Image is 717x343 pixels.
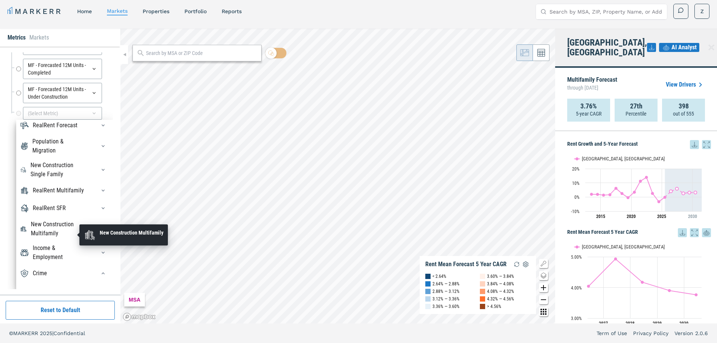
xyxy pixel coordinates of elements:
[627,196,630,199] path: Friday, 28 Jun, 17:00, -0.42. Rapid City, SD.
[107,8,128,14] a: markets
[597,329,627,337] a: Term of Use
[633,191,636,194] path: Sunday, 28 Jun, 17:00, 3.38. Rapid City, SD.
[20,284,109,299] li: Overall Crime Index Percent Change
[33,204,66,213] div: RealRent SFR
[20,220,109,238] div: New Construction MultifamilyNew Construction Multifamily
[550,4,662,19] input: Search by MSA, ZIP, Property Name, or Address
[567,149,711,224] div: Rent Growth and 5-Year Forecast. Highcharts interactive chart.
[567,228,711,237] h5: Rent Mean Forecast 5 Year CAGR
[84,229,96,241] img: New Construction Multifamily
[40,330,53,336] span: 2025 |
[20,186,29,195] img: RealRent Multifamily
[487,280,514,288] div: 3.84% — 4.08%
[20,119,109,131] div: RealRent ForecastRealRent Forecast
[487,303,501,310] div: > 4.56%
[657,214,666,219] tspan: 2025
[53,330,85,336] span: Confidential
[580,102,597,110] strong: 3.76%
[31,220,87,238] div: New Construction Multifamily
[23,59,102,79] div: MF - Forecasted 12M Units - Completed
[32,137,87,155] div: Population & Migration
[664,196,667,199] path: Saturday, 28 Jun, 17:00, -0.16. Rapid City, SD.
[20,142,29,151] img: Population & Migration
[658,200,661,203] path: Friday, 28 Jun, 17:00, -3.27. Rapid City, SD.
[694,191,697,194] path: Friday, 28 Jun, 17:00, 3.18. Rapid City, SD.
[576,110,601,117] p: 5-year CAGR
[572,166,580,172] text: 20%
[120,29,555,323] canvas: Map
[567,77,617,93] p: Multifamily Forecast
[670,187,697,195] g: Rapid City, SD, line 2 of 2 with 5 data points.
[222,8,242,14] a: reports
[682,192,685,195] path: Wednesday, 28 Jun, 17:00, 2.64. Rapid City, SD.
[567,38,647,57] h4: [GEOGRAPHIC_DATA], [GEOGRAPHIC_DATA]
[23,83,102,103] div: MF - Forecasted 12M Units - Under Construction
[627,214,636,219] tspan: 2020
[700,8,704,15] span: Z
[633,329,668,337] a: Privacy Policy
[587,285,590,288] path: Sunday, 14 Jun, 17:00, 4.04. Rapid City, SD.
[20,269,29,278] img: Crime
[676,187,679,190] path: Monday, 28 Jun, 17:00, 5.84. Rapid City, SD.
[615,187,618,190] path: Wednesday, 28 Jun, 17:00, 6.16. Rapid City, SD.
[100,229,163,236] div: New Construction Multifamily
[97,202,109,214] button: RealRent SFRRealRent SFR
[567,149,705,224] svg: Interactive chart
[97,223,109,235] button: New Construction MultifamilyNew Construction Multifamily
[20,165,27,174] img: New Construction Single Family
[539,295,548,304] button: Zoom out map button
[487,295,514,303] div: 4.32% — 4.56%
[666,80,705,89] a: View Drivers
[651,192,654,195] path: Wednesday, 28 Jun, 17:00, 2.54. Rapid City, SD.
[512,260,521,269] img: Reload Legend
[432,280,460,288] div: 2.64% — 2.88%
[20,248,29,257] img: Income & Employment
[567,237,705,331] svg: Interactive chart
[621,192,624,195] path: Thursday, 28 Jun, 17:00, 2.45. Rapid City, SD.
[695,293,698,296] path: Friday, 14 Jun, 17:00, 3.76. Rapid City, SD.
[97,119,109,131] button: RealRent ForecastRealRent Forecast
[596,214,605,219] tspan: 2015
[30,161,87,179] div: New Construction Single Family
[574,156,608,162] button: Show Rapid City, SD
[123,313,156,321] a: Mapbox logo
[645,176,648,179] path: Tuesday, 28 Jun, 17:00, 13.88. Rapid City, SD.
[20,137,109,155] div: Population & MigrationPopulation & Migration
[567,237,711,331] div: Rent Mean Forecast 5 Year CAGR. Highcharts interactive chart.
[567,140,711,149] h5: Rent Growth and 5-Year Forecast
[97,184,109,197] button: RealRent MultifamilyRealRent Multifamily
[571,285,582,291] text: 4.00%
[659,43,699,52] button: AI Analyst
[639,180,642,183] path: Monday, 28 Jun, 17:00, 11.2. Rapid City, SD.
[688,191,691,194] path: Thursday, 28 Jun, 17:00, 3.11. Rapid City, SD.
[670,190,673,193] path: Sunday, 28 Jun, 17:00, 4.04. Rapid City, SD.
[6,301,115,320] button: Reset to Default
[184,8,207,14] a: Portfolio
[146,49,257,57] input: Search by MSA or ZIP Code
[487,288,514,295] div: 4.08% — 4.32%
[653,321,662,326] text: 2029
[8,6,62,17] a: MARKERR
[33,269,47,278] div: Crime
[97,247,109,259] button: Income & EmploymentIncome & Employment
[572,181,580,186] text: 10%
[29,33,49,42] li: Markets
[574,195,580,200] text: 0%
[13,330,40,336] span: MARKERR
[97,164,109,176] button: New Construction Single FamilyNew Construction Single Family
[432,288,460,295] div: 2.88% — 3.12%
[9,330,13,336] span: ©
[487,273,514,280] div: 3.60% — 3.84%
[77,8,92,14] a: home
[582,244,665,250] text: [GEOGRAPHIC_DATA], [GEOGRAPHIC_DATA]
[432,295,460,303] div: 3.12% — 3.36%
[432,303,460,310] div: 3.36% — 3.60%
[20,224,27,233] img: New Construction Multifamily
[609,193,612,196] path: Tuesday, 28 Jun, 17:00, 1.64. Rapid City, SD.
[425,261,507,268] div: Rent Mean Forecast 5 Year CAGR
[599,321,608,326] text: 2027
[630,102,642,110] strong: 27th
[20,202,109,214] div: RealRent SFRRealRent SFR
[33,186,84,195] div: RealRent Multifamily
[571,209,580,214] text: -10%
